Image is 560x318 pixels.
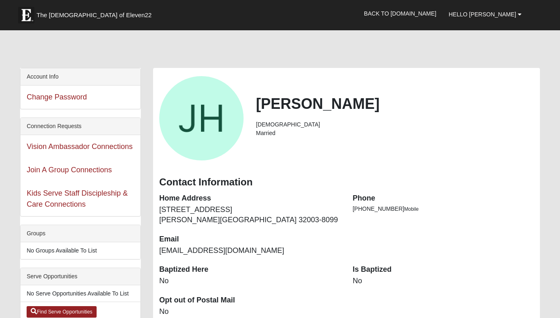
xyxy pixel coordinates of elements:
[159,114,244,122] a: View Fullsize Photo
[27,93,87,101] a: Change Password
[14,3,178,23] a: The [DEMOGRAPHIC_DATA] of Eleven22
[159,246,340,256] dd: [EMAIL_ADDRESS][DOMAIN_NAME]
[27,189,128,208] a: Kids Serve Staff Discipleship & Care Connections
[404,206,418,212] span: Mobile
[27,166,112,174] a: Join A Group Connections
[358,3,443,24] a: Back to [DOMAIN_NAME]
[256,95,534,113] h2: [PERSON_NAME]
[20,118,140,135] div: Connection Requests
[20,242,140,259] li: No Groups Available To List
[352,264,533,275] dt: Is Baptized
[159,276,340,286] dd: No
[159,193,340,204] dt: Home Address
[20,68,140,86] div: Account Info
[18,7,34,23] img: Eleven22 logo
[449,11,516,18] span: Hello [PERSON_NAME]
[352,276,533,286] dd: No
[36,11,151,19] span: The [DEMOGRAPHIC_DATA] of Eleven22
[159,307,340,317] dd: No
[159,295,340,306] dt: Opt out of Postal Mail
[27,306,97,318] a: Find Serve Opportunities
[443,4,528,25] a: Hello [PERSON_NAME]
[159,264,340,275] dt: Baptized Here
[20,225,140,242] div: Groups
[352,205,533,213] li: [PHONE_NUMBER]
[27,142,133,151] a: Vision Ambassador Connections
[20,285,140,302] li: No Serve Opportunities Available To List
[159,205,340,226] dd: [STREET_ADDRESS] [PERSON_NAME][GEOGRAPHIC_DATA] 32003-8099
[159,234,340,245] dt: Email
[20,268,140,285] div: Serve Opportunities
[256,120,534,129] li: [DEMOGRAPHIC_DATA]
[256,129,534,138] li: Married
[352,193,533,204] dt: Phone
[159,176,534,188] h3: Contact Information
